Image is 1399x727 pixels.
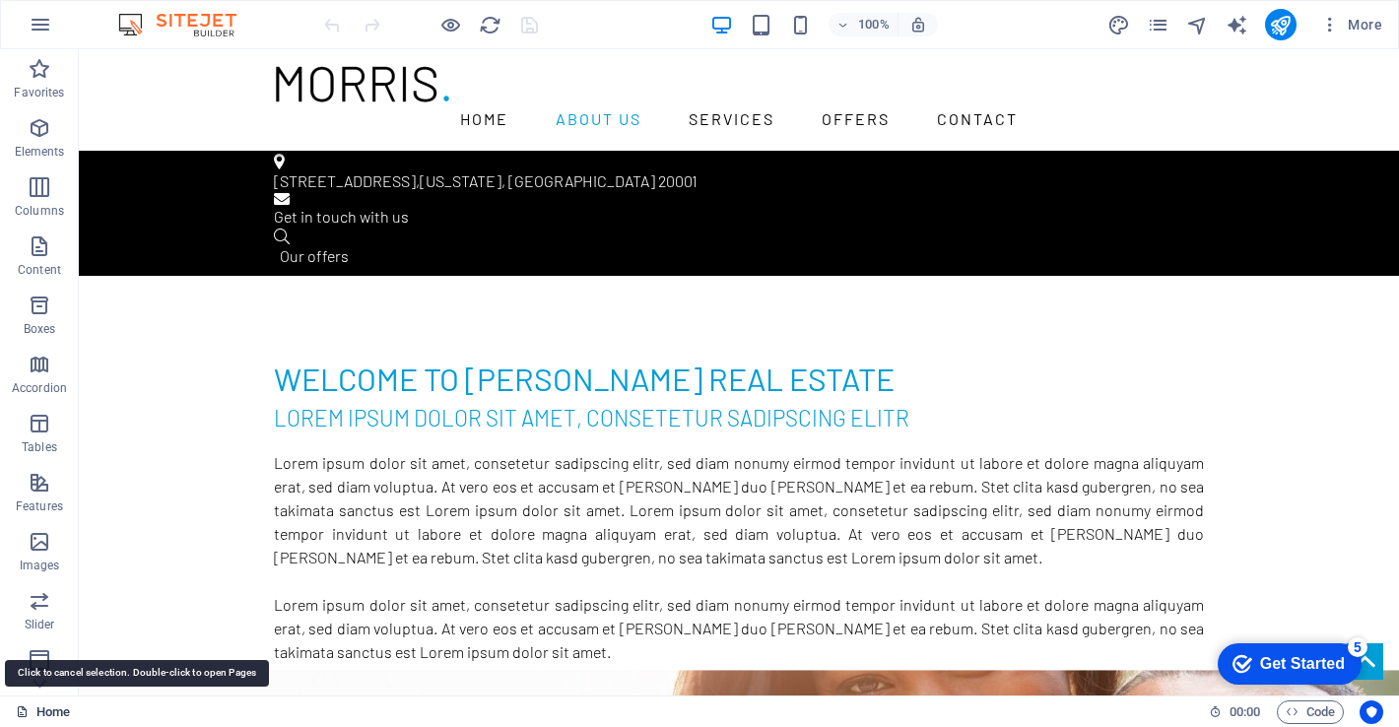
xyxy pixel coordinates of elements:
[1226,13,1249,36] button: text_generator
[12,380,67,396] p: Accordion
[1230,700,1260,724] span: 00 00
[15,203,64,219] p: Columns
[24,321,56,337] p: Boxes
[16,700,70,724] a: Home
[1107,14,1130,36] i: Design (Ctrl+Alt+Y)
[829,13,899,36] button: 100%
[1186,14,1209,36] i: Navigator
[20,558,60,573] p: Images
[113,13,261,36] img: Editor Logo
[16,498,63,514] p: Features
[479,14,501,36] i: Reload page
[909,16,927,33] i: On resize automatically adjust zoom level to fit chosen device.
[1147,13,1170,36] button: pages
[15,144,65,160] p: Elements
[1360,700,1383,724] button: Usercentrics
[1320,15,1382,34] span: More
[141,4,161,24] div: 5
[1265,9,1297,40] button: publish
[1286,700,1335,724] span: Code
[858,13,890,36] h6: 100%
[1243,704,1246,719] span: :
[1147,14,1169,36] i: Pages (Ctrl+Alt+S)
[1277,700,1344,724] button: Code
[438,13,462,36] button: Click here to leave preview mode and continue editing
[1312,9,1390,40] button: More
[18,262,61,278] p: Content
[478,13,501,36] button: reload
[14,85,64,100] p: Favorites
[1186,13,1210,36] button: navigator
[25,617,55,632] p: Slider
[1107,13,1131,36] button: design
[53,22,138,39] div: Get Started
[22,439,57,455] p: Tables
[11,10,155,51] div: Get Started 5 items remaining, 0% complete
[1209,700,1261,724] h6: Session time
